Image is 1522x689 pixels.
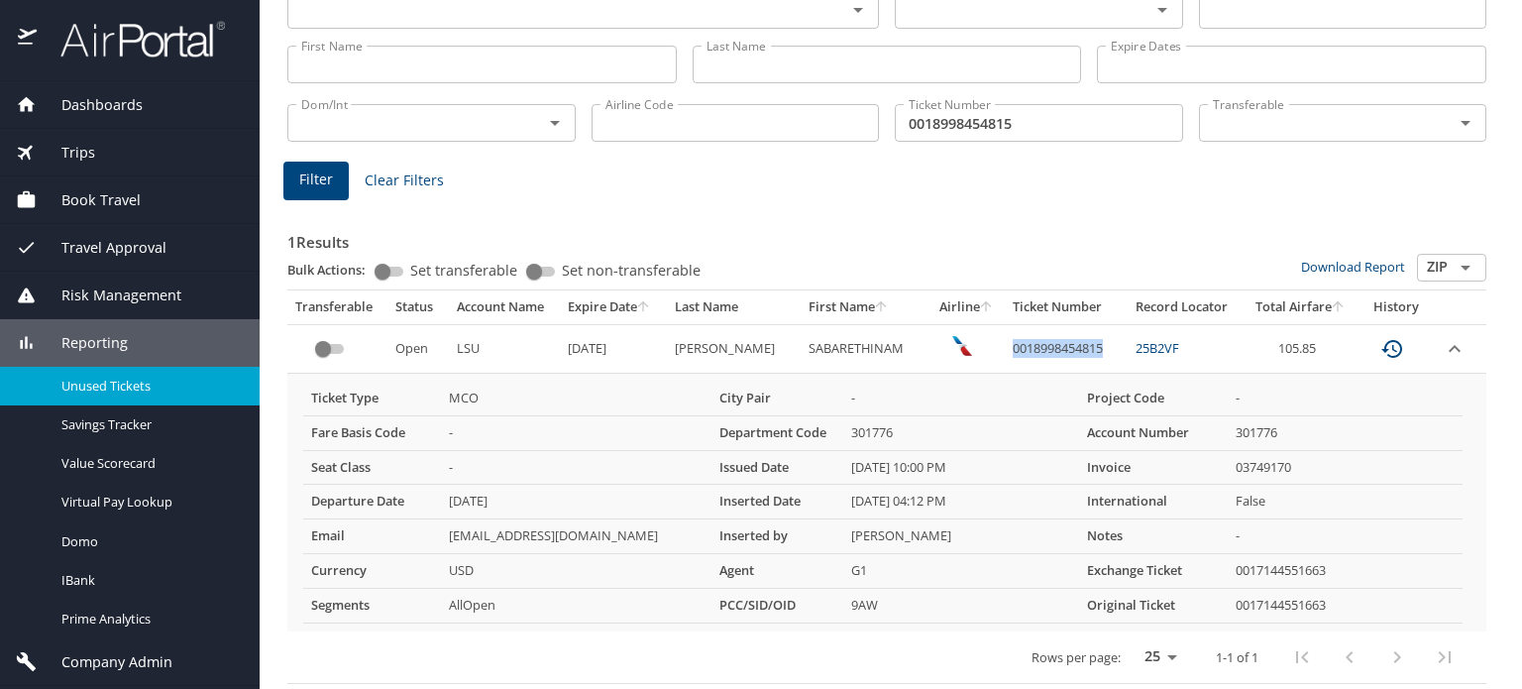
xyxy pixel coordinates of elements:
table: more info about unused tickets [303,382,1463,624]
th: Exchange Ticket [1079,554,1228,589]
a: Download Report [1301,258,1405,276]
span: Travel Approval [37,237,166,259]
span: Domo [61,532,236,551]
th: Original Ticket [1079,589,1228,624]
button: Clear Filters [357,163,452,199]
td: USD [441,554,711,589]
th: Agent [711,554,843,589]
span: Set transferable [410,264,517,278]
span: Reporting [37,332,128,354]
th: Status [387,290,448,324]
th: Seat Class [303,450,441,485]
td: AllOpen [441,589,711,624]
h3: 1 Results [287,219,1486,254]
a: 25B2VF [1136,339,1179,357]
td: [PERSON_NAME] [843,519,1079,554]
th: Last Name [667,290,801,324]
th: Email [303,519,441,554]
span: Value Scorecard [61,454,236,473]
button: Filter [283,162,349,200]
th: Departure Date [303,485,441,519]
th: Airline [928,290,1005,324]
span: Risk Management [37,285,181,306]
td: [DATE] [441,485,711,519]
td: [DATE] [560,324,667,373]
button: sort [875,301,889,314]
td: False [1228,485,1463,519]
td: 301776 [1228,415,1463,450]
th: Account Number [1079,415,1228,450]
th: Ticket Number [1005,290,1128,324]
button: sort [1332,301,1346,314]
th: Total Airfare [1244,290,1358,324]
td: - [441,450,711,485]
th: Expire Date [560,290,667,324]
img: wUYAEN7r47F0eX+AAAAAElFTkSuQmCC [952,336,972,356]
th: Department Code [711,415,843,450]
td: 9AW [843,589,1079,624]
select: rows per page [1129,642,1184,672]
td: - [1228,519,1463,554]
p: 1-1 of 1 [1216,651,1258,664]
span: Clear Filters [365,169,444,193]
td: [EMAIL_ADDRESS][DOMAIN_NAME] [441,519,711,554]
p: Rows per page: [1032,651,1121,664]
th: History [1358,290,1435,324]
td: [DATE] 10:00 PM [843,450,1079,485]
th: Account Name [449,290,560,324]
span: Virtual Pay Lookup [61,493,236,512]
button: Open [1452,109,1479,137]
td: SABARETHINAM [801,324,928,373]
th: Invoice [1079,450,1228,485]
span: Filter [299,168,333,192]
td: - [1228,382,1463,415]
td: G1 [843,554,1079,589]
div: Transferable [295,298,380,316]
td: 0017144551663 [1228,589,1463,624]
span: Dashboards [37,94,143,116]
img: icon-airportal.png [18,20,39,58]
button: Open [1452,254,1479,282]
td: 105.85 [1244,324,1358,373]
th: Issued Date [711,450,843,485]
th: Segments [303,589,441,624]
button: expand row [1443,337,1467,361]
span: Unused Tickets [61,377,236,396]
th: Project Code [1079,382,1228,415]
td: Open [387,324,448,373]
th: Inserted by [711,519,843,554]
th: International [1079,485,1228,519]
th: Record Locator [1128,290,1245,324]
th: First Name [801,290,928,324]
th: City Pair [711,382,843,415]
th: Fare Basis Code [303,415,441,450]
td: 301776 [843,415,1079,450]
td: MCO [441,382,711,415]
button: Open [541,109,569,137]
span: Book Travel [37,189,141,211]
td: - [441,415,711,450]
th: Notes [1079,519,1228,554]
button: sort [637,301,651,314]
span: Prime Analytics [61,610,236,629]
span: Savings Tracker [61,415,236,434]
p: Bulk Actions: [287,261,381,279]
td: 03749170 [1228,450,1463,485]
span: IBank [61,571,236,590]
span: Trips [37,142,95,164]
table: custom pagination table [287,290,1486,684]
td: 0017144551663 [1228,554,1463,589]
th: PCC/SID/OID [711,589,843,624]
span: Set non-transferable [562,264,701,278]
td: 0018998454815 [1005,324,1128,373]
img: airportal-logo.png [39,20,225,58]
button: sort [980,301,994,314]
td: LSU [449,324,560,373]
th: Inserted Date [711,485,843,519]
td: [DATE] 04:12 PM [843,485,1079,519]
td: - [843,382,1079,415]
th: Ticket Type [303,382,441,415]
th: Currency [303,554,441,589]
span: Company Admin [37,651,172,673]
td: [PERSON_NAME] [667,324,801,373]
